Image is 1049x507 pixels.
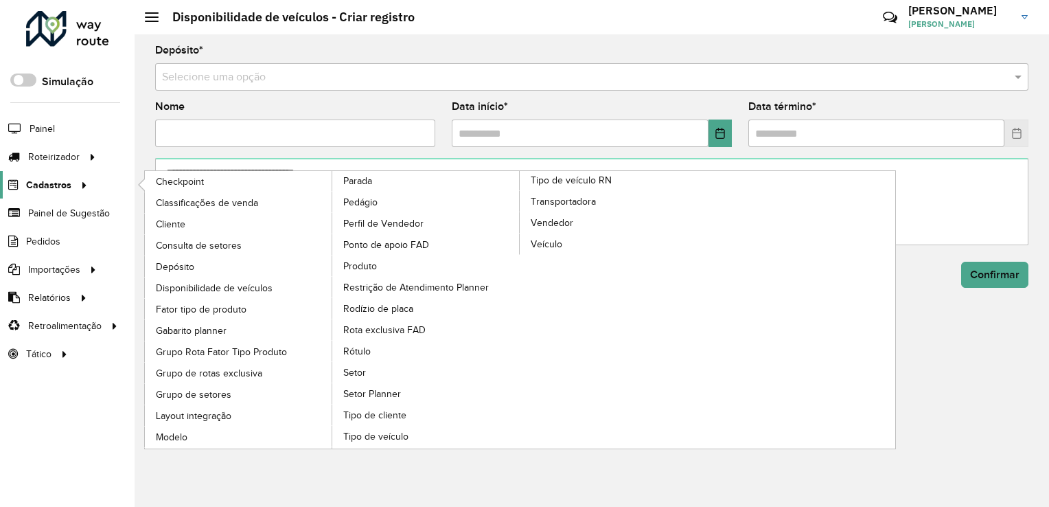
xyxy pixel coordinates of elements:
span: Disponibilidade de veículos [156,281,273,295]
span: Grupo de setores [156,387,231,402]
span: Parada [343,174,372,188]
a: Vendedor [520,212,708,233]
a: Gabarito planner [145,320,333,341]
span: Consulta de setores [156,238,242,253]
h2: Disponibilidade de veículos - Criar registro [159,10,415,25]
a: Pedágio [332,192,520,212]
span: Cadastros [26,178,71,192]
a: Cliente [145,214,333,234]
a: Classificações de venda [145,192,333,213]
span: Produto [343,259,377,273]
span: Ponto de apoio FAD [343,238,429,252]
span: Gabarito planner [156,324,227,338]
span: Checkpoint [156,174,204,189]
a: Layout integração [145,405,333,426]
span: Tipo de veículo [343,429,408,444]
label: Simulação [42,74,93,90]
span: Grupo Rota Fator Tipo Produto [156,345,287,359]
a: Tipo de veículo RN [332,171,708,449]
span: Perfil de Vendedor [343,216,424,231]
a: Produto [332,256,520,276]
span: Tipo de cliente [343,408,406,422]
a: Perfil de Vendedor [332,213,520,234]
span: Classificações de venda [156,196,258,210]
span: Pedidos [26,234,60,249]
button: Confirmar [961,262,1028,288]
a: Checkpoint [145,171,333,192]
button: Choose Date [708,120,732,147]
a: Rota exclusiva FAD [332,319,520,340]
span: Vendedor [531,216,573,230]
span: Modelo [156,430,187,444]
a: Grupo Rota Fator Tipo Produto [145,341,333,362]
span: [PERSON_NAME] [908,18,1011,30]
label: Depósito [155,42,203,58]
a: Setor [332,362,520,383]
a: Ponto de apoio FAD [332,234,520,255]
span: Fator tipo de produto [156,302,246,317]
a: Veículo [520,234,708,254]
a: Tipo de veículo [332,426,520,447]
a: Disponibilidade de veículos [145,278,333,298]
a: Transportadora [520,191,708,212]
label: Nome [155,98,185,115]
label: Data término [748,98,816,115]
a: Consulta de setores [145,235,333,256]
span: Grupo de rotas exclusiva [156,366,262,381]
span: Veículo [531,237,562,251]
a: Tipo de cliente [332,405,520,425]
a: Fator tipo de produto [145,299,333,319]
a: Rótulo [332,341,520,361]
span: Rota exclusiva FAD [343,323,426,337]
span: Tipo de veículo RN [531,173,612,188]
span: Depósito [156,260,194,274]
a: Restrição de Atendimento Planner [332,277,520,297]
span: Rótulo [343,344,371,359]
a: Modelo [145,427,333,447]
span: Importações [28,262,80,277]
a: Grupo de rotas exclusiva [145,363,333,383]
a: Contato Rápido [875,3,905,32]
label: Data início [452,98,508,115]
span: Tático [26,347,51,361]
span: Painel [30,122,55,136]
span: Layout integração [156,409,231,423]
a: Parada [145,171,520,449]
a: Rodízio de placa [332,298,520,319]
span: Setor [343,365,366,380]
a: Depósito [145,256,333,277]
span: Cliente [156,217,185,232]
span: Roteirizador [28,150,80,164]
span: Pedágio [343,195,378,210]
span: Rodízio de placa [343,302,413,316]
span: Confirmar [970,269,1019,280]
a: Grupo de setores [145,384,333,405]
h3: [PERSON_NAME] [908,4,1011,17]
span: Relatórios [28,291,71,305]
span: Setor Planner [343,387,401,401]
span: Painel de Sugestão [28,206,110,221]
span: Restrição de Atendimento Planner [343,280,489,295]
span: Retroalimentação [28,319,102,333]
a: Setor Planner [332,383,520,404]
span: Transportadora [531,194,596,209]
